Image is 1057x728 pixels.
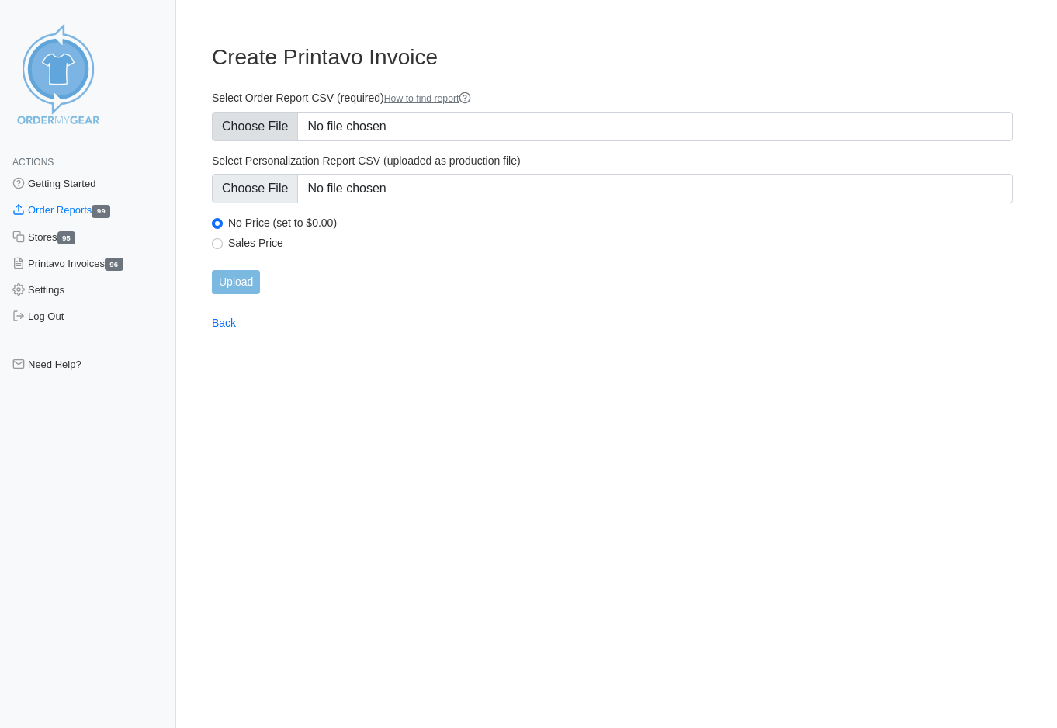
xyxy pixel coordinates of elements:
[212,44,1013,71] h3: Create Printavo Invoice
[12,157,54,168] span: Actions
[105,258,123,271] span: 96
[212,270,260,294] input: Upload
[228,236,1013,250] label: Sales Price
[212,317,236,329] a: Back
[212,91,1013,106] label: Select Order Report CSV (required)
[92,205,110,218] span: 99
[57,231,76,244] span: 95
[384,93,472,104] a: How to find report
[228,216,1013,230] label: No Price (set to $0.00)
[212,154,1013,168] label: Select Personalization Report CSV (uploaded as production file)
